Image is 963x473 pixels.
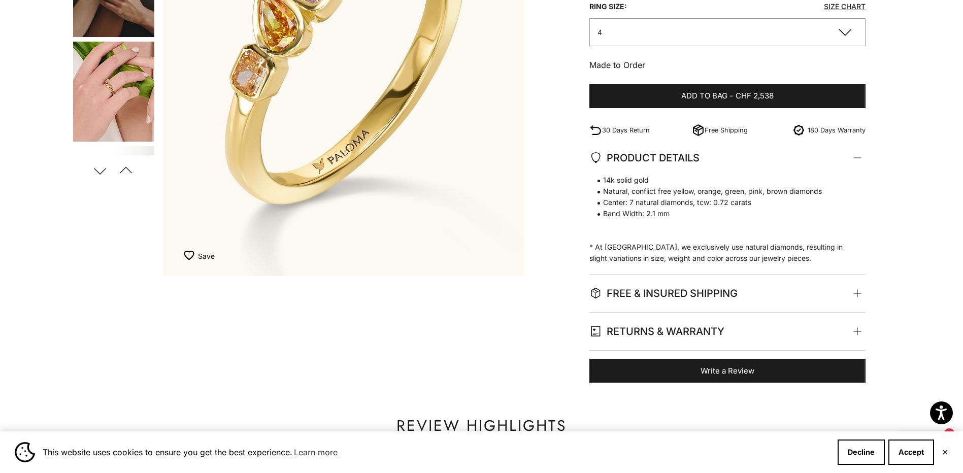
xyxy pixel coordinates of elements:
summary: PRODUCT DETAILS [589,139,866,177]
button: 4 [589,18,866,46]
span: FREE & INSURED SHIPPING [589,285,738,302]
button: Accept [888,440,934,465]
p: Review highlights [396,416,567,436]
img: #YellowGold #RoseGold #WhiteGold [73,42,154,142]
p: * At [GEOGRAPHIC_DATA], we exclusively use natural diamonds, resulting in slight variations in si... [589,175,855,264]
button: Go to item 7 [72,145,155,248]
summary: FREE & INSURED SHIPPING [589,275,866,312]
span: RETURNS & WARRANTY [589,323,724,340]
button: Go to item 6 [72,41,155,143]
span: 4 [597,28,602,37]
img: wishlist [184,250,198,260]
span: PRODUCT DETAILS [589,149,700,166]
span: Natural, conflict free yellow, orange, green, pink, brown diamonds [589,186,855,197]
span: CHF 2,538 [736,90,774,103]
span: Add to bag [681,90,727,103]
p: Made to Order [589,58,866,72]
button: Decline [838,440,885,465]
img: #YellowGold #RoseGold [73,146,154,247]
span: This website uses cookies to ensure you get the best experience. [43,445,829,460]
button: Add to bag-CHF 2,538 [589,84,866,109]
p: Free Shipping [705,125,748,136]
p: 30 Days Return [602,125,650,136]
p: 180 Days Warranty [808,125,866,136]
button: Add to Wishlist [184,246,215,266]
summary: RETURNS & WARRANTY [589,313,866,350]
a: Write a Review [589,359,866,383]
span: Center: 7 natural diamonds, tcw: 0.72 carats [589,197,855,208]
a: Size Chart [824,2,866,11]
button: Close [942,449,948,455]
span: Band Width: 2.1 mm [589,208,855,219]
span: 14k solid gold [589,175,855,186]
img: Cookie banner [15,442,35,462]
a: Learn more [292,445,339,460]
